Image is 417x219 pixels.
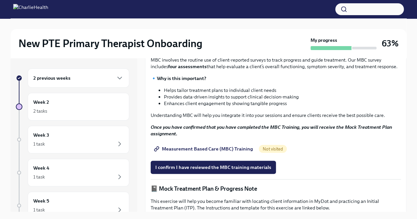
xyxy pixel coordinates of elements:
div: 2 previous weeks [28,68,129,88]
div: 1 task [33,141,45,147]
span: I confirm I have reviewed the MBC training materials [155,164,271,171]
h6: Week 2 [33,98,49,106]
p: 📓 Mock Treatment Plan & Progress Note [151,185,401,193]
span: Measurement Based Care (MBC) Training [155,146,253,152]
h6: Week 3 [33,131,49,139]
p: This exercise will help you become familiar with locating client information in MyDot and practic... [151,198,401,211]
li: Helps tailor treatment plans to individual client needs [164,87,401,94]
div: 2 tasks [33,108,47,114]
a: Week 41 task [16,159,129,186]
h3: 63% [382,38,399,49]
button: I confirm I have reviewed the MBC training materials [151,161,276,174]
li: Provides data-driven insights to support clinical decision-making [164,94,401,100]
h6: Week 4 [33,164,49,172]
img: CharlieHealth [13,4,48,14]
a: Measurement Based Care (MBC) Training [151,142,257,155]
strong: Why is this important? [157,75,206,81]
div: 1 task [33,174,45,180]
p: Understanding MBC will help you integrate it into your sessions and ensure clients receive the be... [151,112,401,119]
p: 🔹 [151,75,401,82]
h6: 2 previous weeks [33,74,71,82]
div: 1 task [33,206,45,213]
strong: four assessments [168,64,207,69]
span: Not visited [259,147,287,151]
strong: My progress [311,37,337,43]
h2: New PTE Primary Therapist Onboarding [18,37,202,50]
strong: Once you have confirmed that you have completed the MBC Training, you will receive the Mock Treat... [151,124,392,137]
p: MBC involves the routine use of client-reported surveys to track progress and guide treatment. Ou... [151,57,401,70]
a: Week 22 tasks [16,93,129,121]
h6: Week 5 [33,197,49,205]
a: Week 31 task [16,126,129,153]
li: Enhances client engagement by showing tangible progress [164,100,401,107]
